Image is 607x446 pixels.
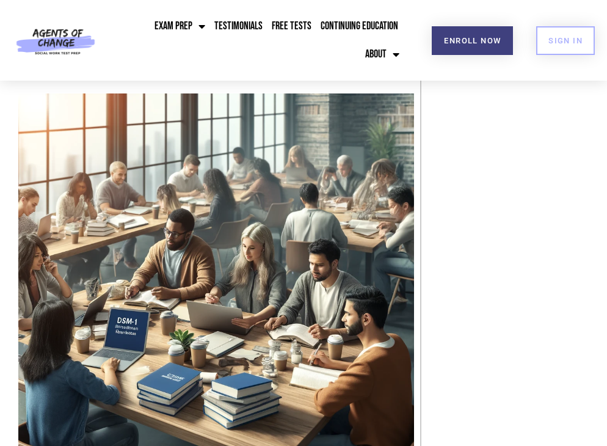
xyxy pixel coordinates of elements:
[432,26,513,55] a: Enroll Now
[318,12,401,40] a: Continuing Education
[129,12,402,68] nav: Menu
[536,26,595,55] a: SIGN IN
[269,12,314,40] a: Free Tests
[548,37,583,45] span: SIGN IN
[151,12,208,40] a: Exam Prep
[362,40,402,68] a: About
[444,37,501,45] span: Enroll Now
[211,12,266,40] a: Testimonials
